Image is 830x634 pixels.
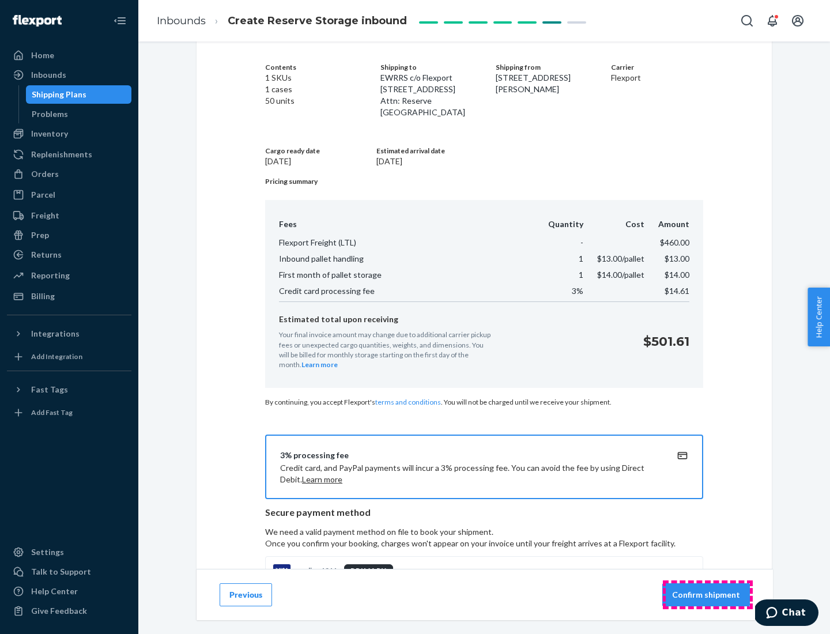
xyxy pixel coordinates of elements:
[496,73,571,94] span: [STREET_ADDRESS][PERSON_NAME]
[31,229,49,241] div: Prep
[265,156,374,167] p: [DATE]
[31,270,70,281] div: Reporting
[279,251,534,267] td: Inbound pallet handling
[280,462,661,485] p: Credit card, and PayPal payments will incur a 3% processing fee. You can avoid the fee by using D...
[597,270,644,280] span: $14.00 /pallet
[31,168,59,180] div: Orders
[7,348,131,366] a: Add Integration
[265,176,703,186] p: Pricing summary
[672,589,740,601] p: Confirm shipment
[761,9,784,32] button: Open notifications
[31,546,64,558] div: Settings
[228,14,407,27] span: Create Reserve Storage inbound
[31,290,55,302] div: Billing
[534,267,583,283] td: 1
[808,288,830,346] button: Help Center
[534,283,583,302] td: 3%
[265,526,703,549] p: We need a valid payment method on file to book your shipment.
[7,66,131,84] a: Inbounds
[7,403,131,422] a: Add Fast Tag
[301,360,338,369] button: Learn more
[7,226,131,244] a: Prep
[279,283,534,302] td: Credit card processing fee
[662,583,750,606] button: Confirm shipment
[302,474,342,485] button: Learn more
[375,398,441,406] a: terms and conditions
[380,62,473,72] p: Shipping to
[7,324,131,343] button: Integrations
[220,583,272,606] button: Previous
[735,9,759,32] button: Open Search Box
[31,586,78,597] div: Help Center
[31,149,92,160] div: Replenishments
[31,352,82,361] div: Add Integration
[611,62,703,72] p: Carrier
[380,72,473,84] p: EWRRS c/o Flexport
[583,218,644,235] th: Cost
[31,384,68,395] div: Fast Tags
[108,9,131,32] button: Close Navigation
[7,206,131,225] a: Freight
[376,146,703,156] p: Estimated arrival date
[279,267,534,283] td: First month of pallet storage
[31,566,91,578] div: Talk to Support
[148,4,416,38] ol: breadcrumbs
[265,397,703,407] p: By continuing, you accept Flexport's . You will not be charged until we receive your shipment.
[7,582,131,601] a: Help Center
[7,46,131,65] a: Home
[31,189,55,201] div: Parcel
[31,249,62,261] div: Returns
[279,218,534,235] th: Fees
[376,156,703,167] p: [DATE]
[31,50,54,61] div: Home
[786,9,809,32] button: Open account menu
[31,407,73,417] div: Add Fast Tag
[665,286,689,296] span: $14.61
[265,146,374,156] p: Cargo ready date
[265,72,357,107] p: 1 SKUs 1 cases 50 units
[755,599,818,628] iframe: Opens a widget where you can chat to one of our agents
[611,72,703,84] p: Flexport
[265,538,703,549] p: Once you confirm your booking, charges won't appear on your invoice until your freight arrives at...
[597,254,644,263] span: $13.00 /pallet
[7,380,131,399] button: Fast Tags
[7,543,131,561] a: Settings
[7,602,131,620] button: Give Feedback
[7,124,131,143] a: Inventory
[280,450,661,461] div: 3% processing fee
[32,89,86,100] div: Shipping Plans
[344,564,393,576] div: PRIMARY
[279,330,492,369] p: Your final invoice amount may change due to additional carrier pickup fees or unexpected cargo qu...
[26,105,132,123] a: Problems
[31,328,80,339] div: Integrations
[26,85,132,104] a: Shipping Plans
[7,186,131,204] a: Parcel
[665,270,689,280] span: $14.00
[534,235,583,251] td: -
[279,235,534,251] td: Flexport Freight (LTL)
[644,218,689,235] th: Amount
[265,506,703,519] p: Secure payment method
[31,69,66,81] div: Inbounds
[157,14,206,27] a: Inbounds
[31,128,68,139] div: Inventory
[7,266,131,285] a: Reporting
[7,246,131,264] a: Returns
[32,108,68,120] div: Problems
[13,15,62,27] img: Flexport logo
[534,251,583,267] td: 1
[496,62,588,72] p: Shipping from
[7,145,131,164] a: Replenishments
[643,333,689,350] p: $501.61
[31,210,59,221] div: Freight
[7,165,131,183] a: Orders
[265,62,357,72] p: Contents
[660,237,689,247] span: $460.00
[279,314,634,325] p: Estimated total upon receiving
[7,563,131,581] button: Talk to Support
[7,287,131,305] a: Billing
[31,605,87,617] div: Give Feedback
[380,84,465,117] span: [STREET_ADDRESS] Attn: Reserve [GEOGRAPHIC_DATA]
